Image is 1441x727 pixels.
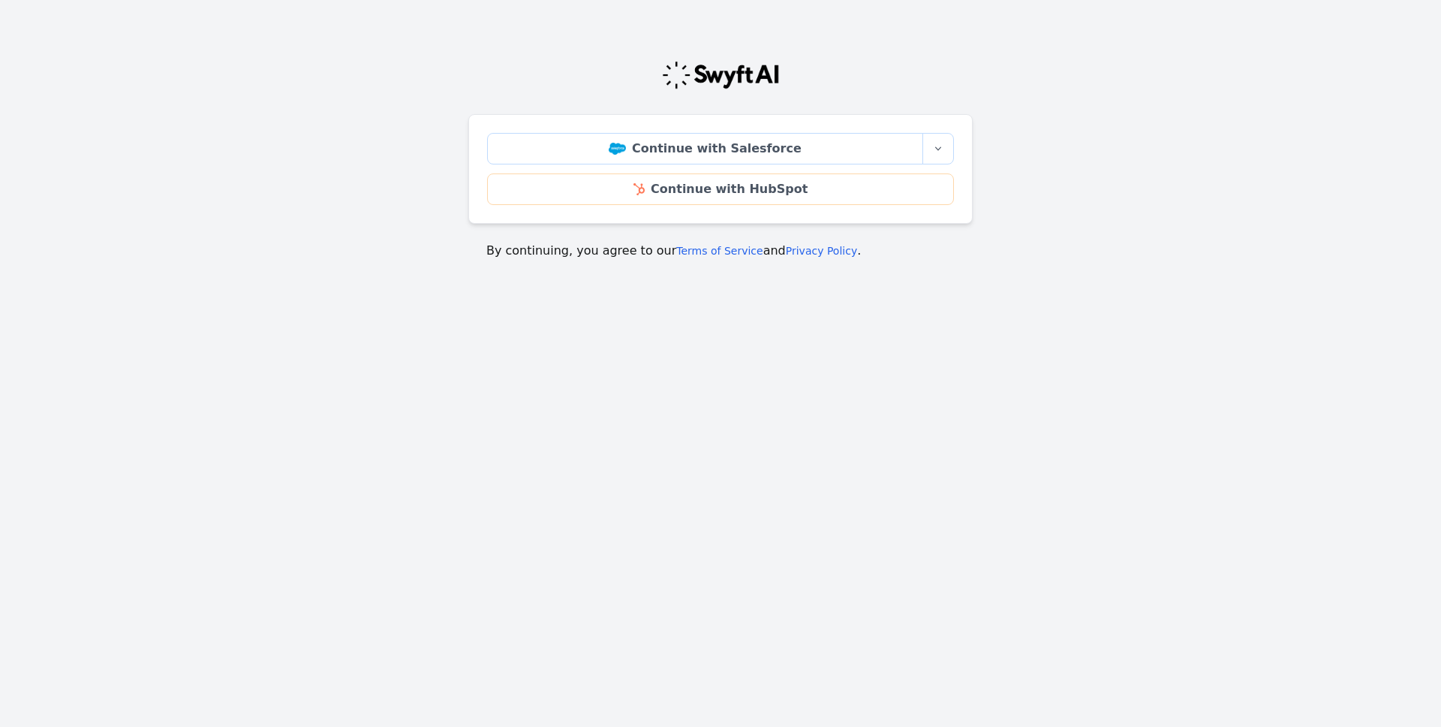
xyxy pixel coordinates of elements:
a: Terms of Service [676,245,763,257]
a: Privacy Policy [786,245,857,257]
a: Continue with Salesforce [487,133,923,164]
img: Salesforce [609,143,626,155]
img: HubSpot [633,183,645,195]
a: Continue with HubSpot [487,173,954,205]
p: By continuing, you agree to our and . [486,242,955,260]
img: Swyft Logo [661,60,780,90]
